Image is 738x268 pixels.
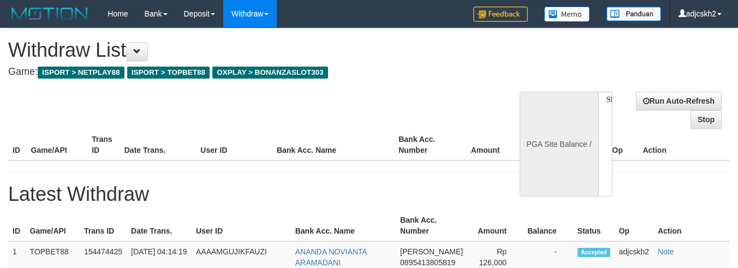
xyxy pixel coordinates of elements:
[120,129,197,160] th: Date Trans.
[520,92,598,196] div: PGA Site Balance /
[272,129,394,160] th: Bank Acc. Name
[636,92,722,110] a: Run Auto-Refresh
[196,129,272,160] th: User ID
[455,129,516,160] th: Amount
[8,67,481,78] h4: Game:
[473,7,528,22] img: Feedback.jpg
[87,129,120,160] th: Trans ID
[394,129,455,160] th: Bank Acc. Number
[8,5,91,22] img: MOTION_logo.png
[615,210,653,241] th: Op
[192,210,291,241] th: User ID
[544,7,590,22] img: Button%20Memo.svg
[653,210,730,241] th: Action
[606,7,661,21] img: panduan.png
[516,129,572,160] th: Balance
[291,210,396,241] th: Bank Acc. Name
[608,129,639,160] th: Op
[578,248,610,257] span: Accepted
[8,183,730,205] h1: Latest Withdraw
[8,129,27,160] th: ID
[573,210,615,241] th: Status
[80,210,127,241] th: Trans ID
[400,258,455,267] span: 0895413805819
[400,247,463,256] span: [PERSON_NAME]
[8,210,26,241] th: ID
[691,110,722,129] a: Stop
[658,247,674,256] a: Note
[8,39,481,61] h1: Withdraw List
[523,210,573,241] th: Balance
[38,67,124,79] span: ISPORT > NETPLAY88
[638,129,730,160] th: Action
[27,129,88,160] th: Game/API
[468,210,523,241] th: Amount
[127,210,192,241] th: Date Trans.
[396,210,468,241] th: Bank Acc. Number
[26,210,80,241] th: Game/API
[127,67,210,79] span: ISPORT > TOPBET88
[295,247,367,267] a: ANANDA NOVIANTA ARAMADANI
[212,67,328,79] span: OXPLAY > BONANZASLOT303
